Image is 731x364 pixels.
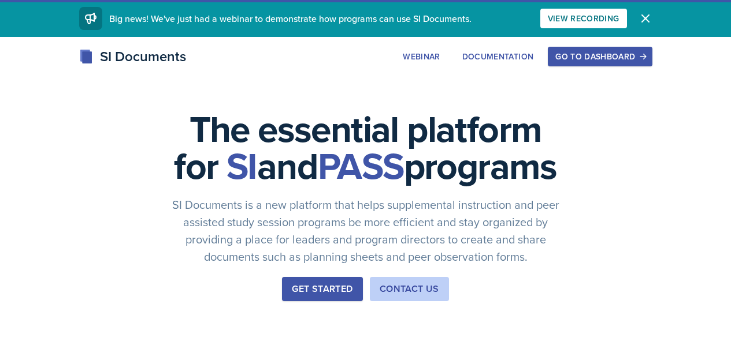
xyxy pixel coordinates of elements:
[282,277,362,301] button: Get Started
[548,14,619,23] div: View Recording
[540,9,627,28] button: View Recording
[462,52,534,61] div: Documentation
[548,47,652,66] button: Go to Dashboard
[109,12,472,25] span: Big news! We've just had a webinar to demonstrate how programs can use SI Documents.
[292,282,352,296] div: Get Started
[380,282,439,296] div: Contact Us
[555,52,644,61] div: Go to Dashboard
[370,277,449,301] button: Contact Us
[79,46,186,67] div: SI Documents
[455,47,541,66] button: Documentation
[403,52,440,61] div: Webinar
[395,47,447,66] button: Webinar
